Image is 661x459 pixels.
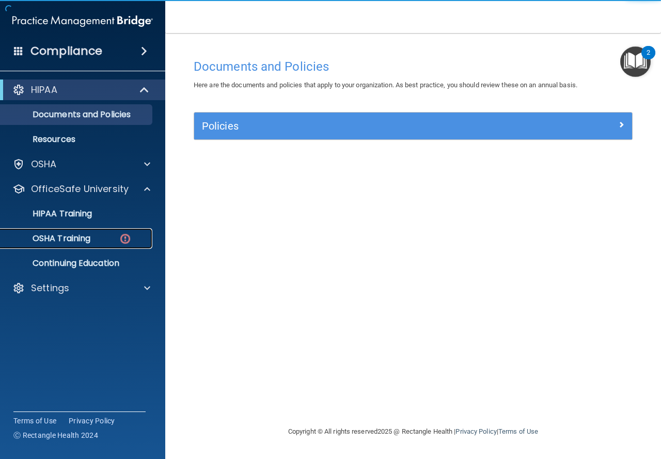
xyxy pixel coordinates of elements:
a: OfficeSafe University [12,183,150,195]
img: danger-circle.6113f641.png [119,232,132,245]
span: Here are the documents and policies that apply to your organization. As best practice, you should... [194,81,577,89]
a: HIPAA [12,84,150,96]
p: Continuing Education [7,258,148,268]
h4: Compliance [30,44,102,58]
a: Policies [202,118,624,134]
a: Privacy Policy [455,428,496,435]
p: Settings [31,282,69,294]
div: 2 [647,53,650,66]
p: HIPAA Training [7,209,92,219]
p: OSHA Training [7,233,90,244]
a: Terms of Use [13,416,56,426]
p: Resources [7,134,148,145]
p: OfficeSafe University [31,183,129,195]
a: OSHA [12,158,150,170]
img: PMB logo [12,11,153,31]
div: Copyright © All rights reserved 2025 @ Rectangle Health | | [225,415,602,448]
p: HIPAA [31,84,57,96]
p: OSHA [31,158,57,170]
button: Open Resource Center, 2 new notifications [620,46,651,77]
h4: Documents and Policies [194,60,633,73]
a: Privacy Policy [69,416,115,426]
span: Ⓒ Rectangle Health 2024 [13,430,98,440]
h5: Policies [202,120,515,132]
a: Terms of Use [498,428,538,435]
p: Documents and Policies [7,109,148,120]
a: Settings [12,282,150,294]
